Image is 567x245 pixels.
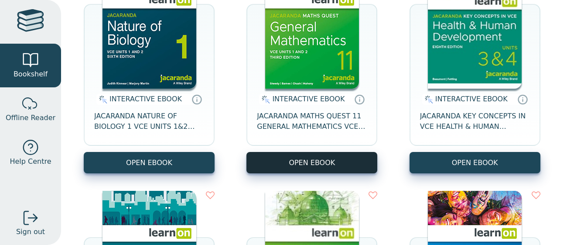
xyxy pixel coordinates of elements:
[6,113,55,123] span: Offline Reader
[422,94,433,105] img: interactive.svg
[109,95,182,103] span: INTERACTIVE EBOOK
[435,95,508,103] span: INTERACTIVE EBOOK
[10,156,51,167] span: Help Centre
[410,152,540,173] button: OPEN EBOOK
[257,111,367,132] span: JACARANDA MATHS QUEST 11 GENERAL MATHEMATICS VCE UNITS 1&2 3E LEARNON
[96,94,107,105] img: interactive.svg
[191,94,202,104] a: Interactive eBooks are accessed online via the publisher’s portal. They contain interactive resou...
[259,94,270,105] img: interactive.svg
[354,94,365,104] a: Interactive eBooks are accessed online via the publisher’s portal. They contain interactive resou...
[16,227,45,237] span: Sign out
[84,152,215,173] button: OPEN EBOOK
[420,111,530,132] span: JACARANDA KEY CONCEPTS IN VCE HEALTH & HUMAN DEVELOPMENT UNITS 3&4 LEARNON EBOOK 8E
[246,152,377,173] button: OPEN EBOOK
[94,111,204,132] span: JACARANDA NATURE OF BIOLOGY 1 VCE UNITS 1&2 LEARNON 6E (INCL STUDYON) EBOOK
[517,94,528,104] a: Interactive eBooks are accessed online via the publisher’s portal. They contain interactive resou...
[272,95,345,103] span: INTERACTIVE EBOOK
[14,69,48,79] span: Bookshelf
